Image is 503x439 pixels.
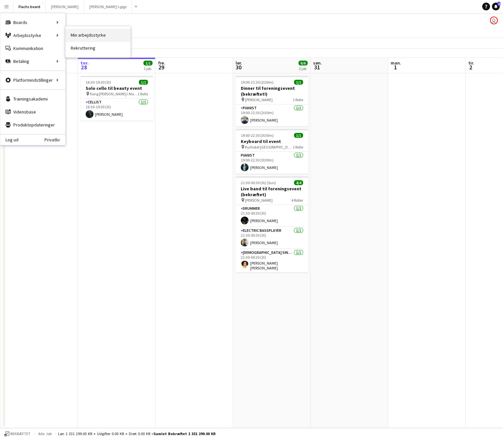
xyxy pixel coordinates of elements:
[0,92,65,105] a: Træningsakademi
[299,61,308,65] span: 6/6
[236,205,308,227] app-card-role: Drummer1/121:30-00:30 (3t)[PERSON_NAME]
[236,129,308,174] app-job-card: 19:00-22:30 (3t30m)1/1Keyboard til event Kurhotel [GEOGRAPHIC_DATA]1 RollePianist1/119:00-22:30 (...
[80,85,153,91] h3: Solo cello til beauty event
[245,97,273,102] span: [PERSON_NAME]
[0,118,65,131] a: Produktopdateringer
[0,16,65,29] div: Boards
[144,66,152,71] div: 1 job
[391,60,401,66] span: man.
[3,430,31,437] button: Bekræftet
[0,55,65,68] div: Betaling
[294,80,303,85] span: 1/1
[236,249,308,273] app-card-role: [DEMOGRAPHIC_DATA] Singer1/121:30-00:30 (3t)[PERSON_NAME] [PERSON_NAME]
[293,97,303,102] span: 1 Rolle
[157,64,165,71] span: 29
[236,104,308,126] app-card-role: Pianist1/119:00-21:30 (2t30m)[PERSON_NAME]
[299,66,307,71] div: 3 job
[153,431,215,436] span: Samlet bekræftet 1 331 299.00 KR
[235,64,242,71] span: 30
[80,99,153,121] app-card-role: Cellist1/116:30-19:30 (3t)[PERSON_NAME]
[236,85,308,97] h3: Dinner til foreningsevent (bekræftet!)
[492,3,500,10] a: 2
[245,145,293,149] span: Kurhotel [GEOGRAPHIC_DATA]
[58,431,215,436] div: Løn 1 331 299.00 KR + Udgifter 0.00 KR + Diæt 0.00 KR =
[313,60,322,66] span: søn.
[236,152,308,174] app-card-role: Pianist1/119:00-22:30 (3t30m)[PERSON_NAME]
[84,0,132,13] button: [PERSON_NAME]'s gigs
[80,64,89,71] span: 28
[10,432,31,436] span: Bekræftet
[90,91,138,96] span: Kong [PERSON_NAME] i Magasin på Kongens Nytorv
[390,64,401,71] span: 1
[236,186,308,197] h3: Live band til foreningsevent (bekræftet)
[236,227,308,249] app-card-role: Electric Bassplayer1/121:30-00:30 (3t)[PERSON_NAME]
[143,61,153,65] span: 1/1
[0,42,65,55] a: Kommunikation
[241,180,276,185] span: 21:30-00:30 (3t) (Sun)
[44,137,65,142] a: Privatliv
[66,29,130,42] a: Min arbejdsstyrke
[241,133,274,138] span: 19:00-22:30 (3t30m)
[80,60,89,66] span: tor.
[497,2,500,6] span: 2
[138,91,148,96] span: 1 Rolle
[86,80,111,85] span: 16:30-19:30 (3t)
[312,64,322,71] span: 31
[467,64,474,71] span: 2
[236,76,308,126] app-job-card: 19:00-21:30 (2t30m)1/1Dinner til foreningsevent (bekræftet!) [PERSON_NAME]1 RollePianist1/119:00-...
[468,60,474,66] span: tir.
[294,180,303,185] span: 4/4
[0,74,65,87] div: Platformindstillinger
[46,0,84,13] button: [PERSON_NAME]
[37,431,53,436] span: Alle job
[490,17,498,24] app-user-avatar: Frederik Flach
[0,29,65,42] div: Arbejdsstyrke
[236,138,308,144] h3: Keyboard til event
[0,105,65,118] a: Vidensbase
[294,133,303,138] span: 1/1
[236,176,308,272] app-job-card: 21:30-00:30 (3t) (Sun)4/4Live band til foreningsevent (bekræftet) [PERSON_NAME]4 RollerDrummer1/1...
[158,60,165,66] span: fre.
[245,198,273,203] span: [PERSON_NAME]
[0,137,18,142] a: Log ud
[293,145,303,149] span: 1 Rolle
[291,198,303,203] span: 4 Roller
[66,42,130,55] a: Rekruttering
[241,80,274,85] span: 19:00-21:30 (2t30m)
[80,76,153,121] app-job-card: 16:30-19:30 (3t)1/1Solo cello til beauty event Kong [PERSON_NAME] i Magasin på Kongens Nytorv1 Ro...
[13,0,46,13] button: Flachs board
[139,80,148,85] span: 1/1
[236,60,242,66] span: lør.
